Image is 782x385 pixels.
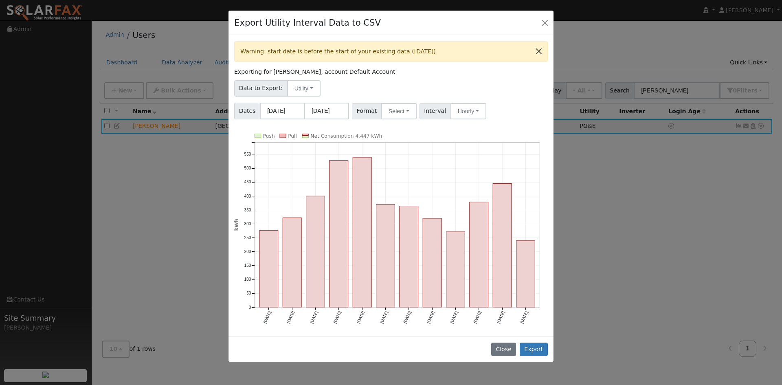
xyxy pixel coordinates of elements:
[309,310,319,324] text: [DATE]
[400,206,418,307] rect: onclick=""
[259,231,278,307] rect: onclick=""
[472,310,482,324] text: [DATE]
[244,194,251,198] text: 400
[244,152,251,156] text: 550
[539,17,551,28] button: Close
[493,183,512,307] rect: onclick=""
[352,103,382,119] span: Format
[234,68,395,76] label: Exporting for [PERSON_NAME], account Default Account
[249,305,251,310] text: 0
[286,310,295,324] text: [DATE]
[376,204,395,307] rect: onclick=""
[420,103,451,119] span: Interval
[263,133,275,139] text: Push
[491,343,516,356] button: Close
[519,310,529,324] text: [DATE]
[244,166,251,170] text: 500
[446,232,465,307] rect: onclick=""
[530,42,547,62] button: Close
[402,310,412,324] text: [DATE]
[450,103,486,119] button: Hourly
[496,310,505,324] text: [DATE]
[234,80,288,97] span: Data to Export:
[426,310,435,324] text: [DATE]
[234,219,239,231] text: kWh
[244,277,251,282] text: 100
[306,196,325,307] rect: onclick=""
[244,222,251,226] text: 300
[356,310,365,324] text: [DATE]
[381,103,417,119] button: Select
[353,157,371,307] rect: onclick=""
[244,208,251,212] text: 350
[310,133,382,139] text: Net Consumption 4,447 kWh
[263,310,272,324] text: [DATE]
[244,180,251,184] text: 450
[246,291,251,295] text: 50
[244,235,251,240] text: 250
[234,103,260,119] span: Dates
[244,249,251,254] text: 200
[423,218,442,307] rect: onclick=""
[332,310,342,324] text: [DATE]
[329,161,348,307] rect: onclick=""
[520,343,548,356] button: Export
[516,241,535,307] rect: onclick=""
[283,218,301,307] rect: onclick=""
[288,133,297,139] text: Pull
[287,80,321,97] button: Utility
[379,310,389,324] text: [DATE]
[449,310,459,324] text: [DATE]
[244,263,251,268] text: 150
[234,41,548,62] div: Warning: start date is before the start of your existing data ([DATE])
[234,16,381,29] h4: Export Utility Interval Data to CSV
[470,202,488,307] rect: onclick=""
